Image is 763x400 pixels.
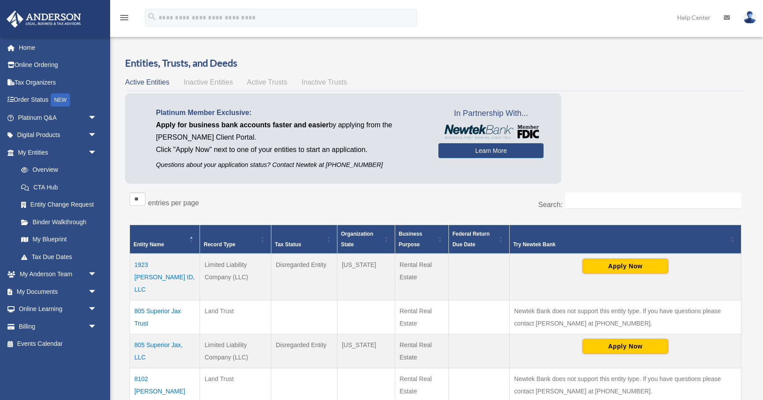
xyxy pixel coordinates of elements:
a: Overview [12,161,101,179]
span: Federal Return Due Date [452,231,490,248]
label: entries per page [148,199,199,207]
button: Apply Now [582,339,668,354]
p: Questions about your application status? Contact Newtek at [PHONE_NUMBER] [156,159,425,170]
span: arrow_drop_down [88,109,106,127]
a: Learn More [438,143,544,158]
td: 1923 [PERSON_NAME] ID, LLC [130,254,200,300]
a: Entity Change Request [12,196,106,214]
a: Digital Productsarrow_drop_down [6,126,110,144]
a: menu [119,15,130,23]
td: Limited Liability Company (LLC) [200,334,271,368]
span: Organization State [341,231,373,248]
img: Anderson Advisors Platinum Portal [4,11,84,28]
td: Rental Real Estate [395,254,448,300]
i: search [147,12,157,22]
th: Try Newtek Bank : Activate to sort [510,225,741,254]
td: Rental Real Estate [395,334,448,368]
span: arrow_drop_down [88,126,106,144]
td: 805 Superior Jax, LLC [130,334,200,368]
span: In Partnership With... [438,107,544,121]
a: CTA Hub [12,178,106,196]
th: Business Purpose: Activate to sort [395,225,448,254]
a: Billingarrow_drop_down [6,318,110,335]
img: User Pic [743,11,756,24]
span: arrow_drop_down [88,283,106,301]
th: Organization State: Activate to sort [337,225,395,254]
th: Entity Name: Activate to invert sorting [130,225,200,254]
p: Platinum Member Exclusive: [156,107,425,119]
button: Apply Now [582,259,668,274]
h3: Entities, Trusts, and Deeds [125,56,746,70]
label: Search: [538,201,563,208]
td: Limited Liability Company (LLC) [200,254,271,300]
a: Events Calendar [6,335,110,353]
span: arrow_drop_down [88,300,106,319]
td: [US_STATE] [337,334,395,368]
a: Binder Walkthrough [12,213,106,231]
th: Record Type: Activate to sort [200,225,271,254]
th: Federal Return Due Date: Activate to sort [448,225,509,254]
div: Try Newtek Bank [513,239,728,250]
span: Inactive Trusts [302,78,347,86]
span: arrow_drop_down [88,266,106,284]
a: My Documentsarrow_drop_down [6,283,110,300]
span: Apply for business bank accounts faster and easier [156,121,329,129]
span: Entity Name [133,241,164,248]
th: Tax Status: Activate to sort [271,225,337,254]
i: menu [119,12,130,23]
span: arrow_drop_down [88,318,106,336]
span: Active Entities [125,78,169,86]
img: NewtekBankLogoSM.png [443,125,539,139]
td: Land Trust [200,300,271,334]
td: Newtek Bank does not support this entity type. If you have questions please contact [PERSON_NAME]... [510,300,741,334]
span: Tax Status [275,241,301,248]
td: [US_STATE] [337,254,395,300]
a: Platinum Q&Aarrow_drop_down [6,109,110,126]
span: arrow_drop_down [88,144,106,162]
p: Click "Apply Now" next to one of your entities to start an application. [156,144,425,156]
td: Disregarded Entity [271,334,337,368]
a: Home [6,39,110,56]
p: by applying from the [PERSON_NAME] Client Portal. [156,119,425,144]
span: Record Type [204,241,235,248]
a: Online Ordering [6,56,110,74]
a: My Anderson Teamarrow_drop_down [6,266,110,283]
a: Online Learningarrow_drop_down [6,300,110,318]
span: Business Purpose [399,231,422,248]
td: Disregarded Entity [271,254,337,300]
a: Tax Due Dates [12,248,106,266]
a: Order StatusNEW [6,91,110,109]
td: Rental Real Estate [395,300,448,334]
a: Tax Organizers [6,74,110,91]
a: My Blueprint [12,231,106,248]
div: NEW [51,93,70,107]
span: Active Trusts [247,78,288,86]
a: My Entitiesarrow_drop_down [6,144,106,161]
td: 805 Superior Jax Trust [130,300,200,334]
span: Inactive Entities [184,78,233,86]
